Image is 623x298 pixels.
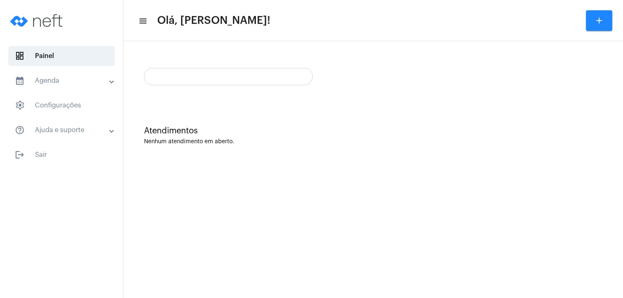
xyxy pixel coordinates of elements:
mat-icon: sidenav icon [15,150,25,160]
span: Sair [8,145,115,165]
mat-icon: add [594,16,604,26]
span: sidenav icon [15,51,25,61]
mat-panel-title: Agenda [15,76,110,86]
mat-icon: sidenav icon [138,16,146,26]
mat-panel-title: Ajuda e suporte [15,125,110,135]
span: Olá, [PERSON_NAME]! [157,14,270,27]
mat-icon: sidenav icon [15,125,25,135]
span: sidenav icon [15,100,25,110]
span: Configurações [8,95,115,115]
div: Nenhum atendimento em aberto. [144,139,602,145]
mat-expansion-panel-header: sidenav iconAgenda [5,71,123,91]
mat-icon: sidenav icon [15,76,25,86]
div: Atendimentos [144,126,602,135]
span: Painel [8,46,115,66]
img: logo-neft-novo-2.png [7,4,68,37]
mat-expansion-panel-header: sidenav iconAjuda e suporte [5,120,123,140]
